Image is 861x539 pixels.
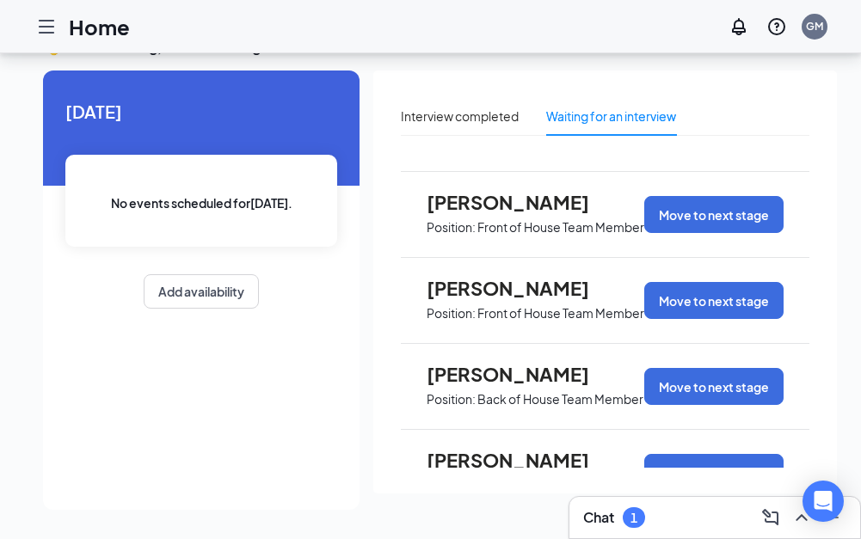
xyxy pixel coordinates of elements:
[427,277,616,299] span: [PERSON_NAME]
[803,481,844,522] div: Open Intercom Messenger
[427,219,476,236] p: Position:
[791,507,812,528] svg: ChevronUp
[806,19,823,34] div: GM
[644,196,784,233] button: Move to next stage
[546,107,676,126] div: Waiting for an interview
[644,368,784,405] button: Move to next stage
[760,507,781,528] svg: ComposeMessage
[766,16,787,37] svg: QuestionInfo
[427,191,616,213] span: [PERSON_NAME]
[427,363,616,385] span: [PERSON_NAME]
[757,504,784,531] button: ComposeMessage
[427,449,616,471] span: [PERSON_NAME]
[111,193,292,212] span: No events scheduled for [DATE] .
[583,508,614,527] h3: Chat
[477,219,644,236] p: Front of House Team Member
[729,16,749,37] svg: Notifications
[65,98,337,125] span: [DATE]
[36,16,57,37] svg: Hamburger
[427,391,476,407] p: Position:
[788,504,815,531] button: ChevronUp
[401,107,519,126] div: Interview completed
[477,305,644,322] p: Front of House Team Member
[427,305,476,322] p: Position:
[69,12,130,41] h1: Home
[644,282,784,319] button: Move to next stage
[630,511,637,525] div: 1
[477,391,643,407] p: Back of House Team Member
[144,274,259,309] button: Add availability
[644,454,784,491] button: Move to next stage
